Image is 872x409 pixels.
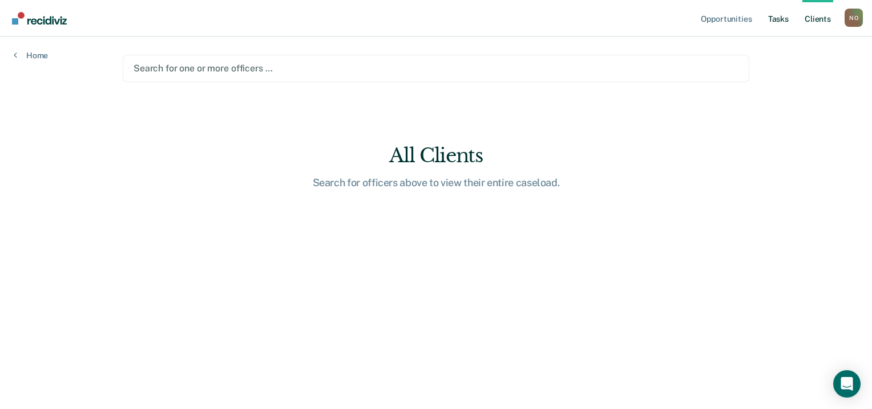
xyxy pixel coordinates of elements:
[253,177,619,189] div: Search for officers above to view their entire caseload.
[253,144,619,167] div: All Clients
[14,50,48,61] a: Home
[833,370,861,398] div: Open Intercom Messenger
[12,12,67,25] img: Recidiviz
[845,9,863,27] div: N O
[845,9,863,27] button: Profile dropdown button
